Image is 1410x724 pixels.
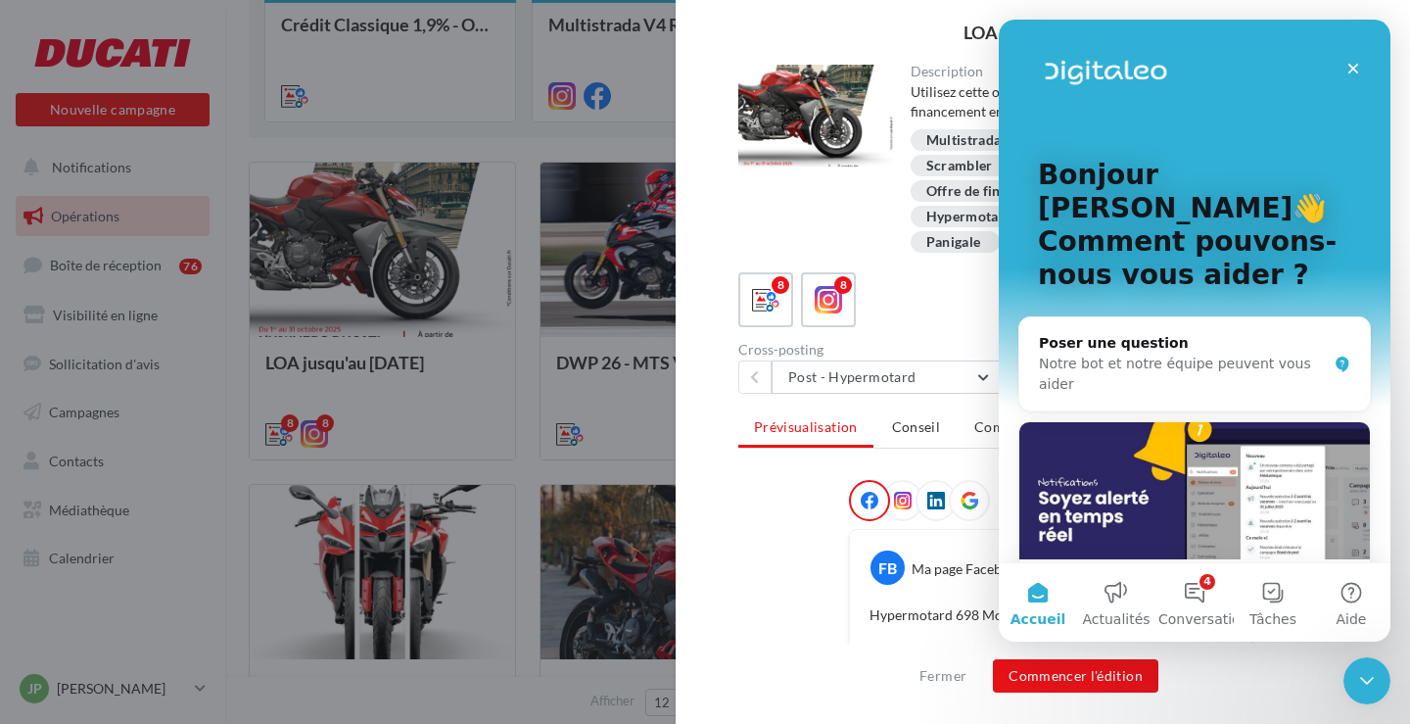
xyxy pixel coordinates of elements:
div: Multistrada [926,133,1002,148]
button: Commencer l'édition [993,659,1158,693]
div: Hypermotard [926,210,1013,224]
button: Fermer [912,664,974,688]
div: FB [870,551,905,585]
iframe: Intercom live chat [1343,657,1390,704]
div: Scrambler [926,159,993,173]
div: Description [911,65,1348,78]
div: Offre de financement [926,184,1063,199]
div: Cross-posting [738,343,1043,357]
div: Utilisez cette opération pour communiquer sur les offres de financement en cours, jusqu'au [DATE]. [911,82,1348,121]
span: Commentaires [974,417,1068,437]
div: LOA jusqu'au [DATE] [707,24,1379,41]
button: Post - Hypermotard [772,361,1001,394]
span: Conseil [892,418,940,435]
div: 8 [772,276,789,294]
div: Ma page Facebook [912,559,1024,579]
div: Panigale [926,235,981,250]
div: 8 [834,276,852,294]
iframe: Intercom live chat [999,20,1390,642]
